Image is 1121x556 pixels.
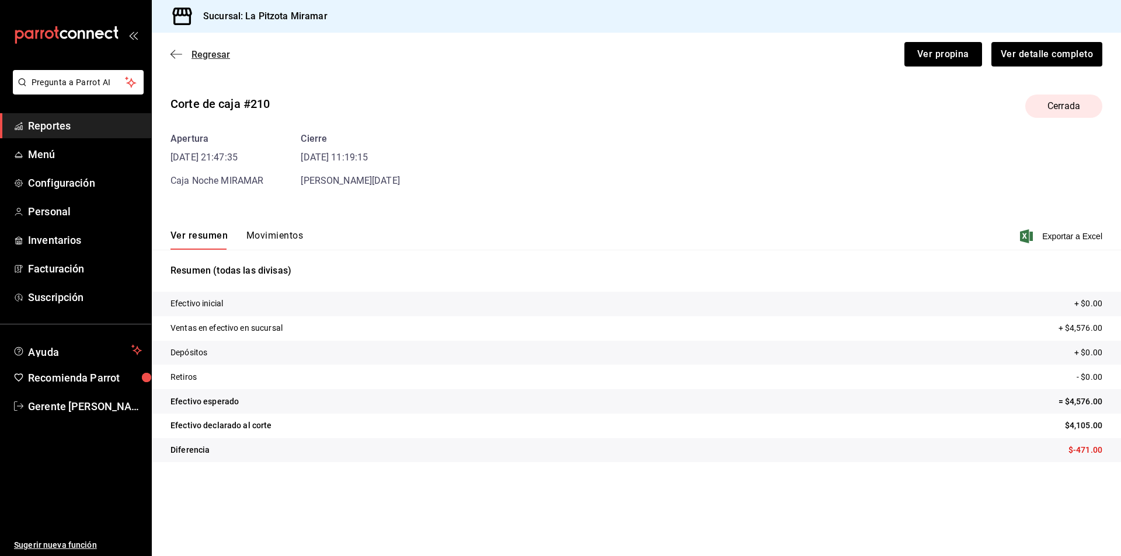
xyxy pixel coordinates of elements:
[28,232,142,248] span: Inventarios
[28,289,142,305] span: Suscripción
[13,70,144,95] button: Pregunta a Parrot AI
[28,398,142,414] span: Gerente [PERSON_NAME]
[170,264,1102,278] p: Resumen (todas las divisas)
[1074,347,1102,359] p: + $0.00
[170,322,283,334] p: Ventas en efectivo en sucursal
[28,370,142,386] span: Recomienda Parrot
[1074,298,1102,310] p: + $0.00
[301,132,400,146] div: Cierre
[192,49,230,60] span: Regresar
[170,230,303,250] div: navigation tabs
[904,42,982,67] button: Ver propina
[28,343,127,357] span: Ayuda
[170,49,230,60] button: Regresar
[170,444,210,456] p: Diferencia
[28,175,142,191] span: Configuración
[170,298,223,310] p: Efectivo inicial
[1022,229,1102,243] button: Exportar a Excel
[170,230,228,250] button: Ver resumen
[170,396,239,408] p: Efectivo esperado
[128,30,138,40] button: open_drawer_menu
[301,175,400,186] span: [PERSON_NAME][DATE]
[1059,396,1102,408] p: = $4,576.00
[991,42,1102,67] button: Ver detalle completo
[32,76,126,89] span: Pregunta a Parrot AI
[1068,444,1102,456] p: $-471.00
[170,371,197,383] p: Retiros
[28,118,142,134] span: Reportes
[170,95,270,113] div: Corte de caja #210
[170,175,263,186] span: Caja Noche MIRAMAR
[28,204,142,219] span: Personal
[301,151,400,165] time: [DATE] 11:19:15
[170,419,272,432] p: Efectivo declarado al corte
[170,151,263,165] time: [DATE] 21:47:35
[14,539,142,551] span: Sugerir nueva función
[170,132,263,146] div: Apertura
[1059,322,1102,334] p: + $4,576.00
[28,261,142,277] span: Facturación
[246,230,303,250] button: Movimientos
[1077,371,1102,383] p: - $0.00
[28,146,142,162] span: Menú
[8,85,144,97] a: Pregunta a Parrot AI
[1065,419,1102,432] p: $4,105.00
[194,9,328,23] h3: Sucursal: La Pitzota Miramar
[170,347,207,359] p: Depósitos
[1040,99,1087,113] span: Cerrada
